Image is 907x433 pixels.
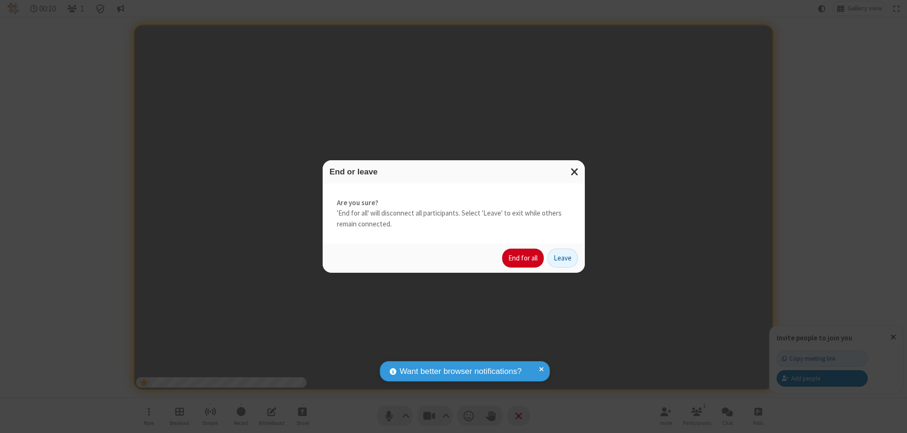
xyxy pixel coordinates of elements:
button: End for all [502,249,544,268]
button: Leave [548,249,578,268]
div: 'End for all' will disconnect all participants. Select 'Leave' to exit while others remain connec... [323,183,585,244]
strong: Are you sure? [337,198,571,208]
h3: End or leave [330,167,578,176]
span: Want better browser notifications? [400,365,522,378]
button: Close modal [565,160,585,183]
